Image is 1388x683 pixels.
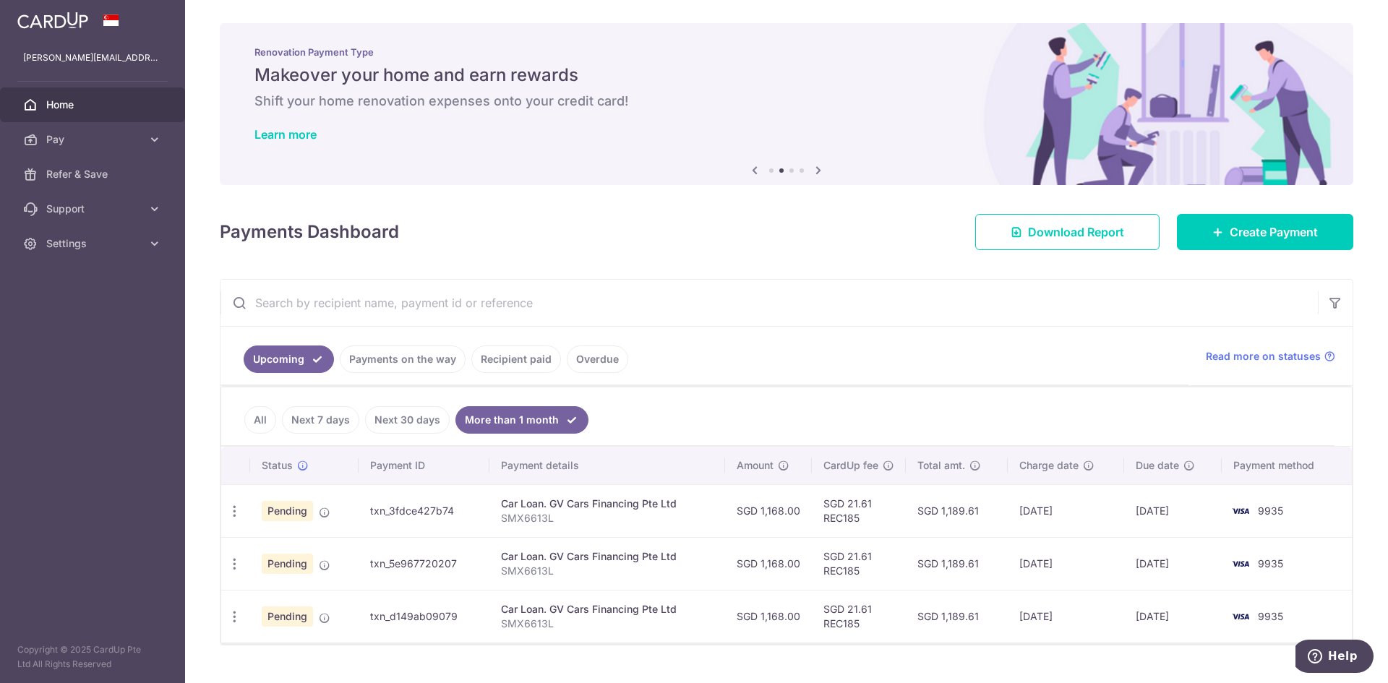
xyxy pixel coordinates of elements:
td: SGD 21.61 REC185 [812,537,906,590]
td: SGD 1,168.00 [725,484,812,537]
h4: Payments Dashboard [220,219,399,245]
td: [DATE] [1124,537,1222,590]
a: Next 30 days [365,406,450,434]
span: Status [262,458,293,473]
a: Upcoming [244,345,334,373]
p: SMX6613L [501,617,713,631]
td: SGD 1,189.61 [906,590,1008,643]
a: Download Report [975,214,1160,250]
span: CardUp fee [823,458,878,473]
span: Refer & Save [46,167,142,181]
th: Payment ID [359,447,489,484]
a: Payments on the way [340,345,466,373]
p: SMX6613L [501,564,713,578]
span: Create Payment [1230,223,1318,241]
span: Pending [262,554,313,574]
td: SGD 21.61 REC185 [812,484,906,537]
span: Amount [737,458,774,473]
a: Recipient paid [471,345,561,373]
td: SGD 1,189.61 [906,537,1008,590]
iframe: Opens a widget where you can find more information [1295,640,1374,676]
img: Bank Card [1226,502,1255,520]
span: Pay [46,132,142,147]
a: Next 7 days [282,406,359,434]
span: 9935 [1258,610,1283,622]
img: Bank Card [1226,555,1255,572]
td: [DATE] [1008,484,1124,537]
div: Car Loan. GV Cars Financing Pte Ltd [501,497,713,511]
img: Bank Card [1226,608,1255,625]
a: Create Payment [1177,214,1353,250]
th: Payment details [489,447,724,484]
a: Overdue [567,345,628,373]
span: 9935 [1258,504,1283,517]
span: Due date [1136,458,1179,473]
td: txn_5e967720207 [359,537,489,590]
a: All [244,406,276,434]
h6: Shift your home renovation expenses onto your credit card! [254,93,1319,110]
h5: Makeover your home and earn rewards [254,64,1319,87]
a: More than 1 month [455,406,588,434]
span: Charge date [1019,458,1079,473]
span: Support [46,202,142,216]
p: Renovation Payment Type [254,46,1319,58]
td: [DATE] [1008,537,1124,590]
a: Read more on statuses [1206,349,1335,364]
td: [DATE] [1008,590,1124,643]
input: Search by recipient name, payment id or reference [220,280,1318,326]
p: SMX6613L [501,511,713,525]
td: [DATE] [1124,484,1222,537]
td: txn_3fdce427b74 [359,484,489,537]
span: Download Report [1028,223,1124,241]
td: SGD 1,168.00 [725,537,812,590]
img: Renovation banner [220,23,1353,185]
td: SGD 1,189.61 [906,484,1008,537]
span: Read more on statuses [1206,349,1321,364]
td: SGD 1,168.00 [725,590,812,643]
span: 9935 [1258,557,1283,570]
span: Settings [46,236,142,251]
th: Payment method [1222,447,1352,484]
p: [PERSON_NAME][EMAIL_ADDRESS][DOMAIN_NAME] [23,51,162,65]
a: Learn more [254,127,317,142]
div: Car Loan. GV Cars Financing Pte Ltd [501,602,713,617]
td: SGD 21.61 REC185 [812,590,906,643]
span: Home [46,98,142,112]
span: Total amt. [917,458,965,473]
div: Car Loan. GV Cars Financing Pte Ltd [501,549,713,564]
td: txn_d149ab09079 [359,590,489,643]
td: [DATE] [1124,590,1222,643]
span: Pending [262,606,313,627]
img: CardUp [17,12,88,29]
span: Pending [262,501,313,521]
